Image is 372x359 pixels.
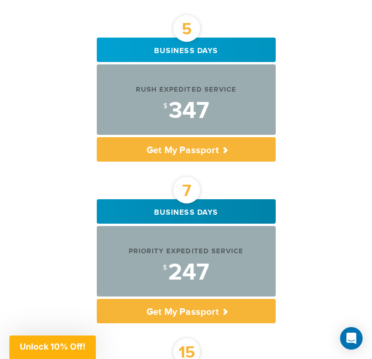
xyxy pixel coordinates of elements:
[97,199,276,323] a: 7 Business days Priority Expedited Service $247 Get My Passport
[97,85,276,94] div: Rush Expedited Service
[97,38,276,62] div: Business days
[97,246,276,256] div: Priority Expedited Service
[9,336,96,359] div: Unlock 10% Off!
[173,15,200,42] div: 5
[340,327,363,350] div: Open Intercom Messenger
[163,264,167,272] sup: $
[97,137,276,162] p: Get My Passport
[173,177,200,203] div: 7
[163,102,167,110] sup: $
[97,261,276,284] div: 247
[97,299,276,323] p: Get My Passport
[20,342,85,351] span: Unlock 10% Off!
[97,199,276,224] div: Business days
[97,38,276,162] a: 5 Business days Rush Expedited Service $347 Get My Passport
[97,99,276,123] div: 347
